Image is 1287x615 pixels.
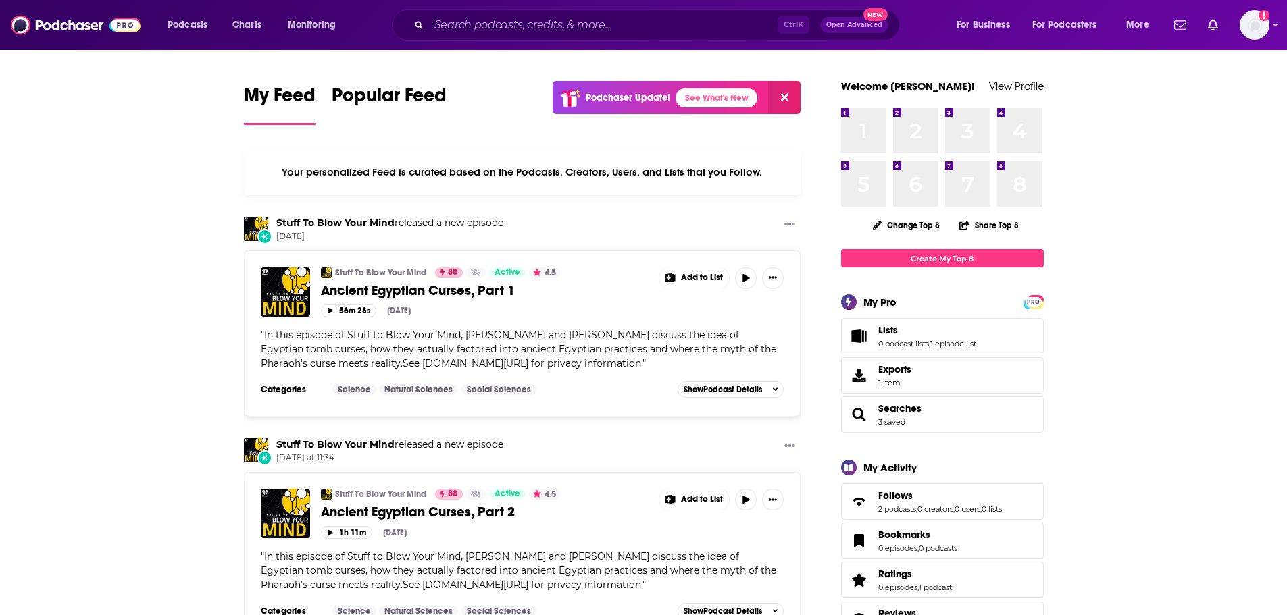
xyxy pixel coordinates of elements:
a: Ancient Egyptian Curses, Part 1 [321,282,649,299]
span: For Business [957,16,1010,34]
button: 56m 28s [321,304,376,317]
a: Stuff To Blow Your Mind [244,438,268,462]
button: 4.5 [529,489,560,500]
a: 88 [435,489,463,500]
button: Show More Button [779,217,801,234]
div: New Episode [257,450,272,465]
span: Lists [878,324,898,336]
button: Change Top 8 [865,217,949,234]
a: Lists [846,327,873,346]
img: Stuff To Blow Your Mind [244,217,268,241]
span: " " [261,550,776,591]
span: , [917,543,919,553]
span: For Podcasters [1032,16,1097,34]
a: Lists [878,324,976,336]
span: Ratings [878,568,912,580]
button: Open AdvancedNew [820,17,888,33]
button: Show profile menu [1240,10,1269,40]
span: Searches [841,396,1044,433]
a: 0 episodes [878,583,917,592]
a: 0 users [955,504,980,514]
img: Ancient Egyptian Curses, Part 1 [261,267,310,317]
a: Ancient Egyptian Curses, Part 2 [321,504,649,520]
button: Show More Button [659,267,730,289]
span: Add to List [681,273,723,283]
a: 2 podcasts [878,504,916,514]
button: open menu [158,14,225,36]
a: 1 podcast [919,583,952,592]
span: Lists [841,318,1044,354]
img: Podchaser - Follow, Share and Rate Podcasts [11,12,141,38]
span: , [917,583,919,592]
a: Show notifications dropdown [1169,14,1192,36]
span: Exports [878,363,911,375]
span: More [1126,16,1149,34]
span: , [953,504,955,514]
span: PRO [1026,297,1042,307]
span: 88 [448,487,457,501]
span: Charts [232,16,261,34]
a: Social Sciences [461,384,536,395]
span: Podcasts [168,16,207,34]
a: Welcome [PERSON_NAME]! [841,80,975,92]
span: Follows [841,483,1044,520]
img: Stuff To Blow Your Mind [321,267,332,278]
span: Bookmarks [841,523,1044,559]
span: Popular Feed [332,84,447,115]
span: New [863,8,888,21]
a: Follows [846,492,873,511]
a: 0 podcasts [919,543,957,553]
a: Bookmarks [846,531,873,550]
a: Stuff To Blow Your Mind [276,438,395,450]
button: ShowPodcast Details [678,381,784,398]
a: See What's New [676,88,757,107]
button: Share Top 8 [959,212,1019,238]
span: Ctrl K [778,16,809,34]
span: , [929,339,930,348]
div: My Activity [863,461,917,474]
span: Open Advanced [826,22,882,28]
div: New Episode [257,229,272,244]
button: open menu [1024,14,1117,36]
img: User Profile [1240,10,1269,40]
a: Bookmarks [878,529,957,541]
a: Follows [878,489,1002,502]
span: [DATE] [276,231,503,242]
button: Show More Button [762,267,784,289]
span: Monitoring [288,16,336,34]
span: " " [261,329,776,369]
span: Logged in as Ashley_Beenen [1240,10,1269,40]
span: 88 [448,266,457,279]
svg: Add a profile image [1259,10,1269,21]
a: Popular Feed [332,84,447,125]
a: My Feed [244,84,316,125]
input: Search podcasts, credits, & more... [429,14,778,36]
span: Show Podcast Details [684,385,762,394]
a: Exports [841,357,1044,394]
a: Create My Top 8 [841,249,1044,267]
img: Ancient Egyptian Curses, Part 2 [261,489,310,538]
button: open menu [947,14,1027,36]
h3: released a new episode [276,438,503,451]
a: 1 episode list [930,339,976,348]
span: 1 item [878,378,911,387]
div: [DATE] [383,528,407,537]
a: Stuff To Blow Your Mind [335,489,426,500]
span: Ancient Egyptian Curses, Part 1 [321,282,515,299]
button: open menu [278,14,353,36]
a: Natural Sciences [379,384,458,395]
button: 4.5 [529,267,560,278]
button: Show More Button [659,489,730,510]
span: Add to List [681,494,723,504]
p: Podchaser Update! [586,92,670,103]
a: Science [332,384,376,395]
a: Show notifications dropdown [1203,14,1223,36]
div: Search podcasts, credits, & more... [405,9,913,41]
div: [DATE] [387,306,411,315]
span: , [980,504,982,514]
span: Searches [878,402,922,415]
